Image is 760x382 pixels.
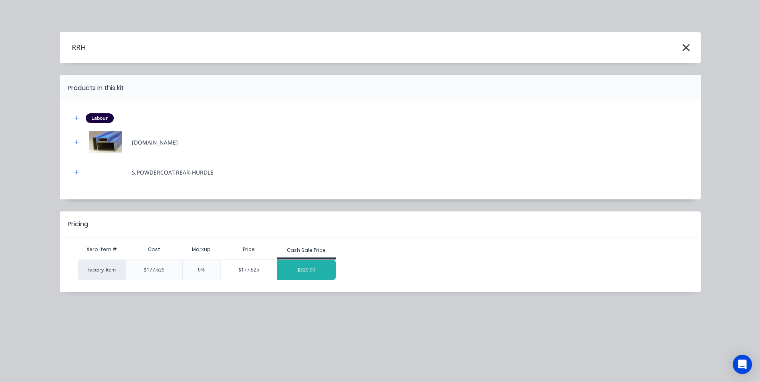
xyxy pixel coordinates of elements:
[287,247,326,254] div: Cash Sale Price
[126,241,182,257] div: Cost
[86,113,114,123] div: Labour
[182,241,221,257] div: Markup
[132,168,214,177] div: S.POWDERCOAT.REAR-HURDLE
[182,259,221,280] div: 0%
[78,259,126,280] div: factory_item
[221,260,277,280] div: $177.625
[733,355,752,374] div: Open Intercom Messenger
[68,219,88,229] div: Pricing
[126,259,182,280] div: $177.625
[277,260,336,280] div: $320.00
[220,241,277,257] div: Price
[60,40,86,55] h4: RRH
[78,241,126,257] div: Xero Item #
[132,138,178,147] div: [DOMAIN_NAME]
[86,131,126,153] img: M.RHS.75X50X2.BLUE
[68,83,124,93] div: Products in this kit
